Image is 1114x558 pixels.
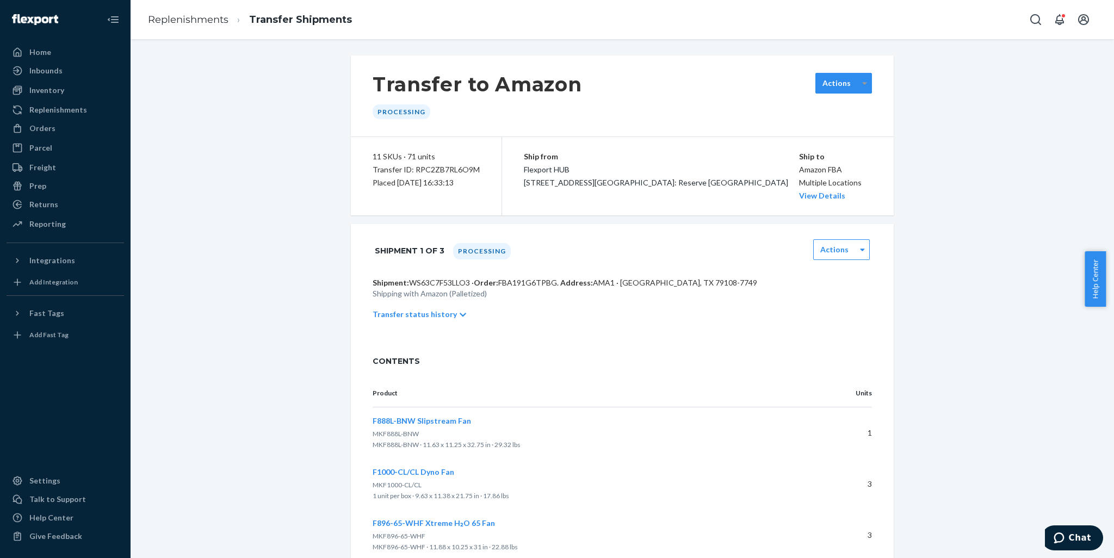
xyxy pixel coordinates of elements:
label: Actions [822,78,851,89]
div: Give Feedback [29,531,82,542]
button: Close Navigation [102,9,124,30]
span: MKF888L-BNW [373,430,419,438]
p: 1 [826,427,872,438]
div: Add Fast Tag [29,330,69,339]
div: Reporting [29,219,66,230]
div: Processing [373,104,430,119]
div: Integrations [29,255,75,266]
a: Inventory [7,82,124,99]
div: Transfer ID: RPC2ZB7RL6O9M [373,163,480,176]
a: Settings [7,472,124,489]
div: Add Integration [29,277,78,287]
button: Open notifications [1049,9,1070,30]
button: Give Feedback [7,528,124,545]
a: Add Fast Tag [7,326,124,344]
p: Ship to [799,150,872,163]
span: CONTENTS [373,356,872,367]
p: Shipping with Amazon (Palletized) [373,288,872,299]
div: 11 SKUs · 71 units [373,150,480,163]
div: Parcel [29,142,52,153]
a: Replenishments [148,14,228,26]
button: F1000-CL/CL Dyno Fan [373,467,454,478]
span: Order: [474,278,559,287]
p: MKF896-65-WHF · 11.88 x 10.25 x 31 in · 22.88 lbs [373,542,809,553]
h1: Shipment 1 of 3 [375,239,444,262]
span: Shipment: [373,278,409,287]
div: Amazon FBA Multiple Locations [799,150,872,202]
h1: Transfer to Amazon [373,73,582,96]
a: Add Integration [7,274,124,291]
a: Prep [7,177,124,195]
p: 3 [826,530,872,541]
p: 3 [826,479,872,489]
button: Open account menu [1073,9,1094,30]
span: Address: [560,278,593,287]
div: Freight [29,162,56,173]
p: WS63C7F53LLO3 · AMA1 · [GEOGRAPHIC_DATA], TX 79108-7749 [373,277,872,288]
span: Flexport HUB [STREET_ADDRESS][GEOGRAPHIC_DATA]: Reserve [GEOGRAPHIC_DATA] [524,165,788,187]
div: Settings [29,475,60,486]
a: Home [7,44,124,61]
button: Talk to Support [7,491,124,508]
div: Fast Tags [29,308,64,319]
a: Freight [7,159,124,176]
div: Orders [29,123,55,134]
a: Returns [7,196,124,213]
div: Processing [453,243,511,259]
div: Prep [29,181,46,191]
button: Help Center [1085,251,1106,307]
a: Help Center [7,509,124,526]
div: Inventory [29,85,64,96]
div: Help Center [29,512,73,523]
label: Actions [820,244,849,255]
span: F1000-CL/CL Dyno Fan [373,467,454,476]
button: Fast Tags [7,305,124,322]
a: Replenishments [7,101,124,119]
p: Ship from [524,150,799,163]
span: F896-65-WHF Xtreme H₂O 65 Fan [373,518,495,528]
p: MKF888L-BNW · 11.63 x 11.25 x 32.75 in · 29.32 lbs [373,439,809,450]
button: F888L-BNW Slipstream Fan [373,416,471,426]
a: Transfer Shipments [249,14,352,26]
div: Inbounds [29,65,63,76]
div: Placed [DATE] 16:33:13 [373,176,480,189]
span: MKF1000-CL/CL [373,481,422,489]
p: Transfer status history [373,309,457,320]
div: Replenishments [29,104,87,115]
a: Reporting [7,215,124,233]
span: FBA191G6TPBG . [498,278,559,287]
img: Flexport logo [12,14,58,25]
a: Orders [7,120,124,137]
ol: breadcrumbs [139,4,361,36]
p: 1 unit per box · 9.63 x 11.38 x 21.75 in · 17.86 lbs [373,491,809,501]
iframe: Opens a widget where you can chat to one of our agents [1045,525,1103,553]
div: Talk to Support [29,494,86,505]
p: Units [826,388,872,398]
div: Returns [29,199,58,210]
span: MKF896-65-WHF [373,532,425,540]
button: Open Search Box [1025,9,1047,30]
span: F888L-BNW Slipstream Fan [373,416,471,425]
button: F896-65-WHF Xtreme H₂O 65 Fan [373,518,495,529]
button: Integrations [7,252,124,269]
p: Product [373,388,809,398]
a: Parcel [7,139,124,157]
a: View Details [799,191,845,200]
a: Inbounds [7,62,124,79]
div: Home [29,47,51,58]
